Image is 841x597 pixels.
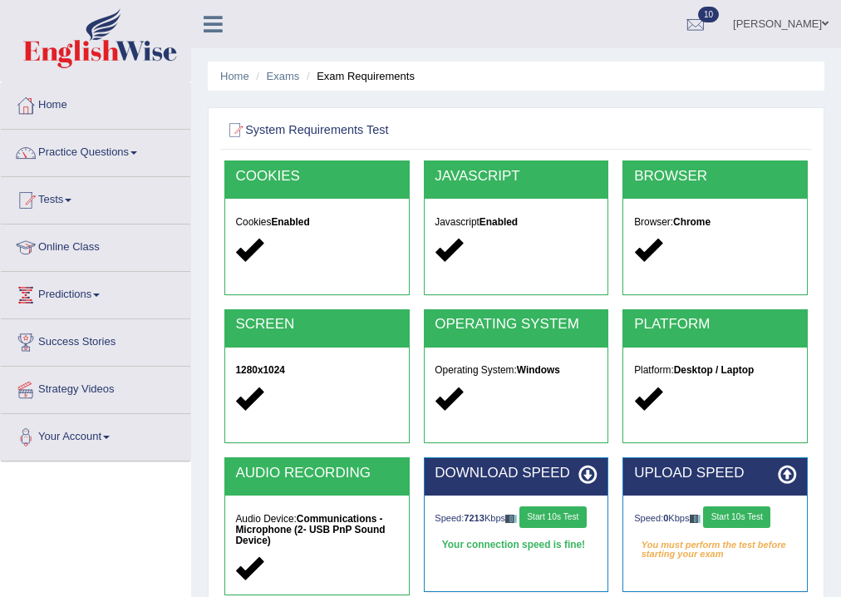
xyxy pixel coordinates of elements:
[634,169,796,185] h2: BROWSER
[1,177,190,219] a: Tests
[634,217,796,228] h5: Browser:
[435,365,597,376] h5: Operating System:
[1,414,190,456] a: Your Account
[505,515,517,522] img: ajax-loader-fb-connection.gif
[480,216,518,228] strong: Enabled
[435,535,597,556] div: Your connection speed is fine!
[663,513,668,523] strong: 0
[634,365,796,376] h5: Platform:
[220,70,249,82] a: Home
[435,317,597,333] h2: OPERATING SYSTEM
[634,317,796,333] h2: PLATFORM
[235,169,397,185] h2: COOKIES
[302,68,415,84] li: Exam Requirements
[235,317,397,333] h2: SCREEN
[224,120,587,141] h2: System Requirements Test
[698,7,719,22] span: 10
[634,506,796,531] div: Speed: Kbps
[235,466,397,481] h2: AUDIO RECORDING
[1,82,190,124] a: Home
[267,70,300,82] a: Exams
[1,272,190,313] a: Predictions
[634,535,796,556] em: You must perform the test before starting your exam
[464,513,484,523] strong: 7213
[235,364,285,376] strong: 1280x1024
[1,130,190,171] a: Practice Questions
[435,506,597,531] div: Speed: Kbps
[1,319,190,361] a: Success Stories
[673,216,711,228] strong: Chrome
[235,514,397,546] h5: Audio Device:
[235,217,397,228] h5: Cookies
[519,506,587,528] button: Start 10s Test
[674,364,754,376] strong: Desktop / Laptop
[517,364,560,376] strong: Windows
[435,169,597,185] h2: JAVASCRIPT
[690,515,701,522] img: ajax-loader-fb-connection.gif
[1,224,190,266] a: Online Class
[1,367,190,408] a: Strategy Videos
[634,466,796,481] h2: UPLOAD SPEED
[435,466,597,481] h2: DOWNLOAD SPEED
[435,217,597,228] h5: Javascript
[271,216,309,228] strong: Enabled
[703,506,770,528] button: Start 10s Test
[235,513,385,546] strong: Communications - Microphone (2- USB PnP Sound Device)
